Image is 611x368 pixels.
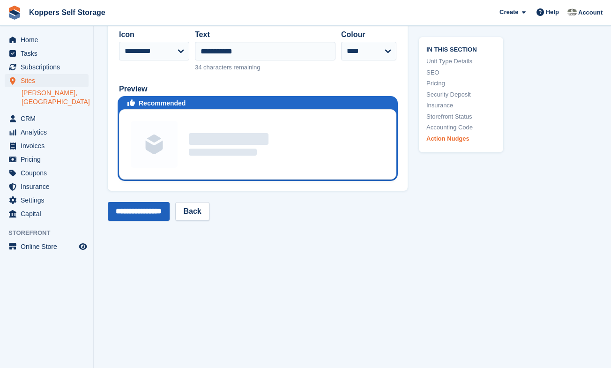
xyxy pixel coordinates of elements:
a: Storefront Status [426,112,496,121]
span: Create [499,8,518,17]
span: Sites [21,74,77,87]
a: menu [5,207,89,220]
a: Pricing [426,79,496,88]
a: Preview store [77,241,89,252]
img: Unit group image placeholder [131,121,178,168]
span: Coupons [21,166,77,180]
div: Preview [119,83,396,95]
a: Accounting Code [426,123,496,132]
span: Invoices [21,139,77,152]
div: Recommended [139,98,186,108]
a: menu [5,153,89,166]
a: Koppers Self Storage [25,5,109,20]
span: characters remaining [203,64,260,71]
a: menu [5,33,89,46]
a: menu [5,112,89,125]
a: SEO [426,68,496,77]
label: Text [195,29,335,40]
a: Insurance [426,101,496,110]
a: Unit Type Details [426,57,496,66]
a: menu [5,166,89,180]
span: Storefront [8,228,93,238]
span: Tasks [21,47,77,60]
span: Analytics [21,126,77,139]
span: Settings [21,194,77,207]
span: Subscriptions [21,60,77,74]
img: Frazer McFadden [567,8,577,17]
img: stora-icon-8386f47178a22dfd0bd8f6a31ec36ba5ce8667c1dd55bd0f319d3a0aa187defe.svg [7,6,22,20]
a: Back [175,202,209,221]
a: menu [5,74,89,87]
span: In this section [426,44,496,53]
a: menu [5,47,89,60]
a: menu [5,194,89,207]
a: [PERSON_NAME], [GEOGRAPHIC_DATA] [22,89,89,106]
a: menu [5,139,89,152]
span: 34 [195,64,201,71]
span: Help [546,8,559,17]
span: Account [578,8,603,17]
span: Home [21,33,77,46]
a: menu [5,180,89,193]
a: Action Nudges [426,134,496,143]
span: CRM [21,112,77,125]
a: menu [5,126,89,139]
a: menu [5,60,89,74]
a: Security Deposit [426,90,496,99]
label: Icon [119,29,189,40]
span: Online Store [21,240,77,253]
a: menu [5,240,89,253]
span: Insurance [21,180,77,193]
span: Capital [21,207,77,220]
label: Colour [341,29,396,40]
span: Pricing [21,153,77,166]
